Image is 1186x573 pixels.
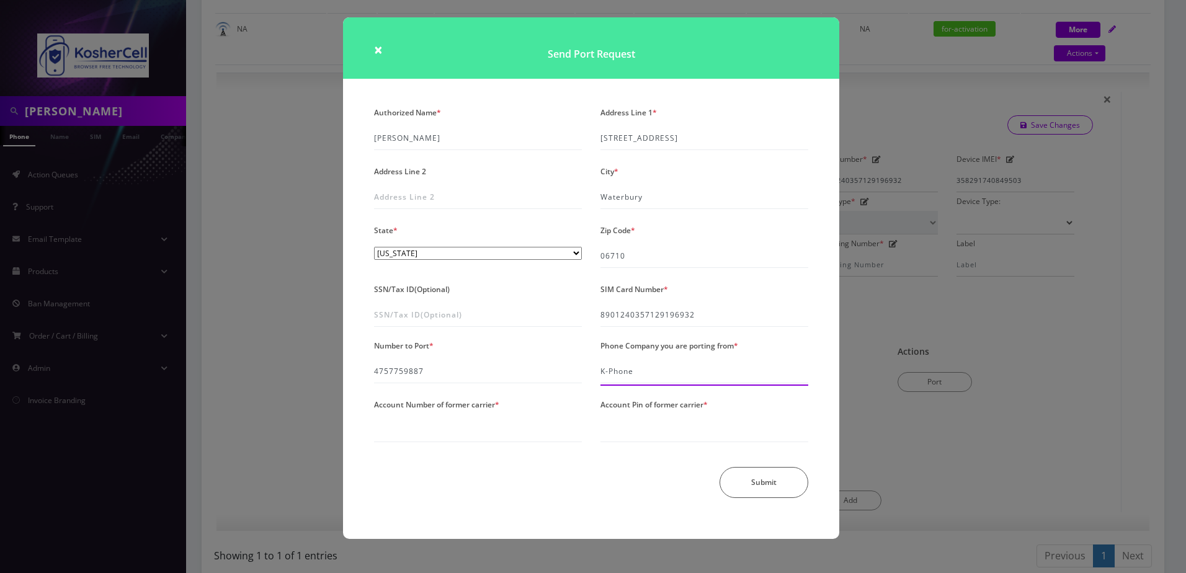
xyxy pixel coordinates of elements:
label: City [600,162,618,180]
label: Phone Company you are porting from [600,337,738,355]
input: Zip [600,244,808,268]
label: Account Pin of former carrier [600,396,708,414]
label: Address Line 1 [600,104,657,122]
span: × [374,39,383,60]
label: Authorized Name [374,104,441,122]
input: Address Line 2 [374,185,582,209]
h1: Send Port Request [343,17,839,79]
label: Number to Port [374,337,434,355]
button: Submit [720,467,808,498]
label: SSN/Tax ID(Optional) [374,280,450,298]
input: SIM Card Number [600,303,808,327]
label: Account Number of former carrier [374,396,499,414]
input: Number to Port [374,360,582,383]
button: Close [374,42,383,57]
label: State [374,221,398,239]
label: Zip Code [600,221,635,239]
input: Please Enter City [600,185,808,209]
input: Address Line 1 [600,127,808,150]
label: SIM Card Number [600,280,668,298]
label: Address Line 2 [374,162,426,180]
input: SSN/Tax ID(Optional) [374,303,582,327]
input: Please Enter Authorized Name [374,127,582,150]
